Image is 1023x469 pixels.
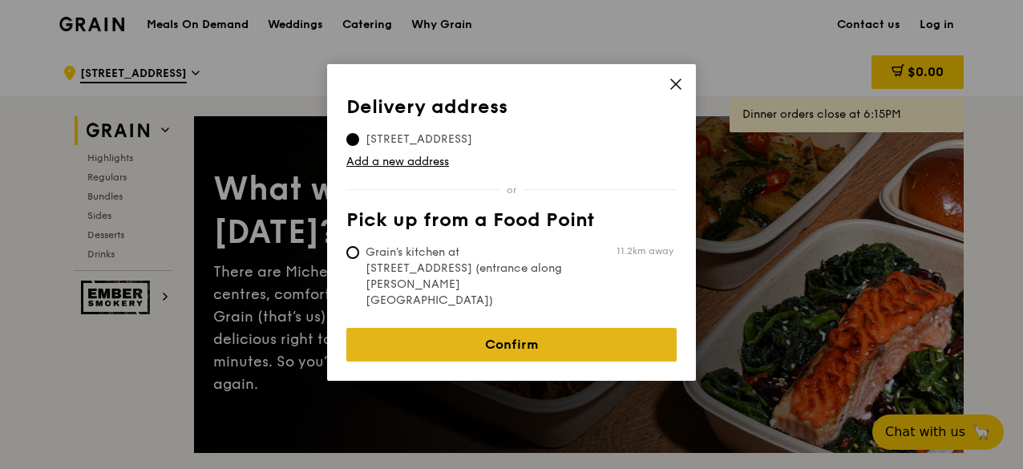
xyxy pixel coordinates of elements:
[346,209,677,238] th: Pick up from a Food Point
[346,245,585,309] span: Grain's kitchen at [STREET_ADDRESS] (entrance along [PERSON_NAME][GEOGRAPHIC_DATA])
[346,96,677,125] th: Delivery address
[346,246,359,259] input: Grain's kitchen at [STREET_ADDRESS] (entrance along [PERSON_NAME][GEOGRAPHIC_DATA])11.2km away
[346,131,491,148] span: [STREET_ADDRESS]
[617,245,673,257] span: 11.2km away
[346,133,359,146] input: [STREET_ADDRESS]
[346,328,677,362] a: Confirm
[346,154,677,170] a: Add a new address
